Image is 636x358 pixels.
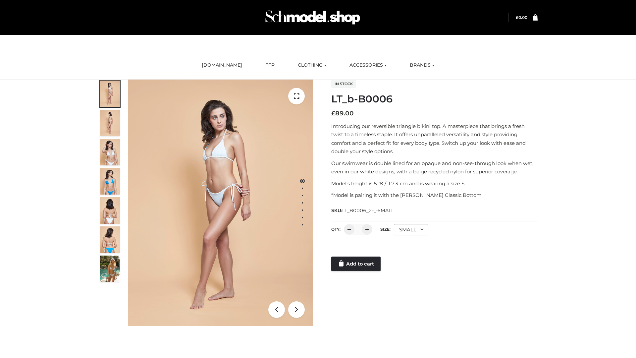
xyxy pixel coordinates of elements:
[516,15,527,20] a: £0.00
[100,110,120,136] img: ArielClassicBikiniTop_CloudNine_AzureSky_OW114ECO_2-scaled.jpg
[331,207,395,214] span: SKU:
[331,179,538,188] p: Model’s height is 5 ‘8 / 173 cm and is wearing a size S.
[331,191,538,200] p: *Model is pairing it with the [PERSON_NAME] Classic Bottom
[516,15,527,20] bdi: 0.00
[331,110,354,117] bdi: 89.00
[331,257,381,271] a: Add to cart
[331,110,335,117] span: £
[344,58,392,73] a: ACCESSORIES
[197,58,247,73] a: [DOMAIN_NAME]
[100,226,120,253] img: ArielClassicBikiniTop_CloudNine_AzureSky_OW114ECO_8-scaled.jpg
[405,58,439,73] a: BRANDS
[331,93,538,105] h1: LT_b-B0006
[331,227,341,232] label: QTY:
[100,197,120,224] img: ArielClassicBikiniTop_CloudNine_AzureSky_OW114ECO_7-scaled.jpg
[331,122,538,156] p: Introducing our reversible triangle bikini top. A masterpiece that brings a fresh twist to a time...
[331,80,356,88] span: In stock
[100,139,120,165] img: ArielClassicBikiniTop_CloudNine_AzureSky_OW114ECO_3-scaled.jpg
[380,227,391,232] label: Size:
[394,224,428,235] div: SMALL
[260,58,280,73] a: FFP
[263,4,362,30] img: Schmodel Admin 964
[100,81,120,107] img: ArielClassicBikiniTop_CloudNine_AzureSky_OW114ECO_1-scaled.jpg
[128,80,313,326] img: ArielClassicBikiniTop_CloudNine_AzureSky_OW114ECO_1
[293,58,331,73] a: CLOTHING
[342,208,394,213] span: LT_B0006_2-_-SMALL
[100,256,120,282] img: Arieltop_CloudNine_AzureSky2.jpg
[331,159,538,176] p: Our swimwear is double lined for an opaque and non-see-through look when wet, even in our white d...
[516,15,518,20] span: £
[100,168,120,195] img: ArielClassicBikiniTop_CloudNine_AzureSky_OW114ECO_4-scaled.jpg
